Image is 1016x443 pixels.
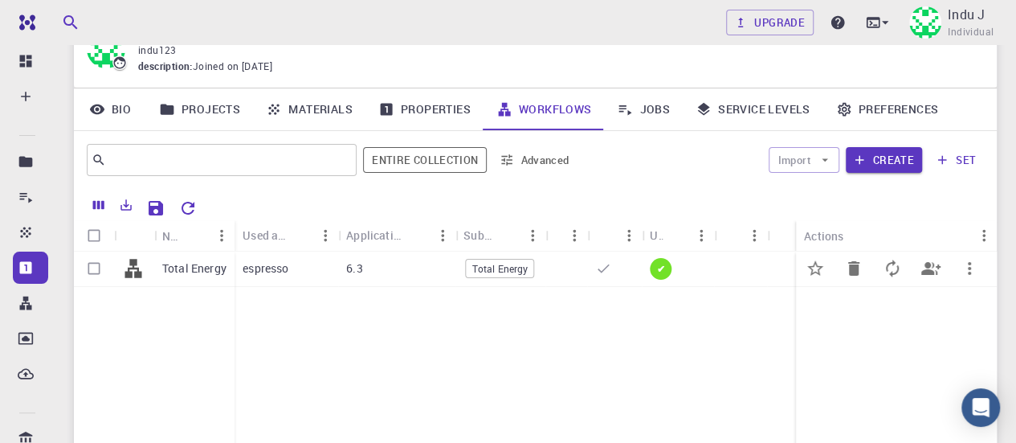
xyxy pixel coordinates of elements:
[769,147,839,173] button: Import
[642,219,714,251] div: Up-to-date
[365,88,484,130] a: Properties
[172,192,204,224] button: Reset Explorer Settings
[138,43,177,56] span: indu123
[140,192,172,224] button: Save Explorer Settings
[162,220,183,252] div: Name
[726,10,814,35] a: Upgrade
[545,219,587,251] div: Tags
[85,192,112,218] button: Columns
[463,219,494,251] div: Subworkflows
[467,262,534,276] span: Total Energy
[561,223,587,248] button: Menu
[741,223,767,248] button: Menu
[595,223,621,248] button: Sort
[714,219,767,251] div: Shared
[430,223,455,248] button: Menu
[146,88,253,130] a: Projects
[650,219,663,251] div: Up-to-date
[363,147,487,173] span: Filter throughout whole library including sets (folders)
[651,262,671,276] span: ✔
[312,223,338,248] button: Menu
[493,147,577,173] button: Advanced
[520,223,545,248] button: Menu
[796,220,997,252] div: Actions
[834,249,873,288] button: Delete
[796,249,834,288] button: Set default
[154,220,235,252] div: Name
[909,6,941,39] img: Indu J
[162,260,226,277] p: Total Energy
[604,88,683,130] a: Jobs
[948,5,985,24] p: Indu J
[287,223,312,248] button: Sort
[455,219,545,251] div: Subworkflows
[722,223,748,248] button: Sort
[846,147,922,173] button: Create
[928,147,984,173] button: set
[790,223,816,248] button: Menu
[663,223,688,248] button: Sort
[253,88,365,130] a: Materials
[971,223,997,248] button: Menu
[235,219,338,251] div: Used application
[209,223,235,248] button: Menu
[346,219,404,251] div: Application Version
[804,220,843,252] div: Actions
[138,59,193,75] span: description :
[767,219,816,251] div: Public
[494,223,520,248] button: Sort
[346,260,362,277] p: 6.3
[74,88,146,130] a: Bio
[683,88,823,130] a: Service Levels
[13,14,35,31] img: logo
[912,249,950,288] button: Share
[484,88,605,130] a: Workflows
[112,192,140,218] button: Export
[775,223,801,248] button: Sort
[193,59,272,75] span: Joined on [DATE]
[363,147,487,173] button: Entire collection
[587,219,642,251] div: Default
[616,223,642,248] button: Menu
[243,219,287,251] div: Used application
[404,223,430,248] button: Sort
[338,219,455,251] div: Application Version
[183,223,209,248] button: Sort
[688,223,714,248] button: Menu
[961,388,1000,427] div: Open Intercom Messenger
[823,88,951,130] a: Preferences
[948,24,994,40] span: Individual
[114,220,154,252] div: Icon
[873,249,912,288] button: Update
[243,260,288,277] p: espresso
[32,11,90,26] span: Support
